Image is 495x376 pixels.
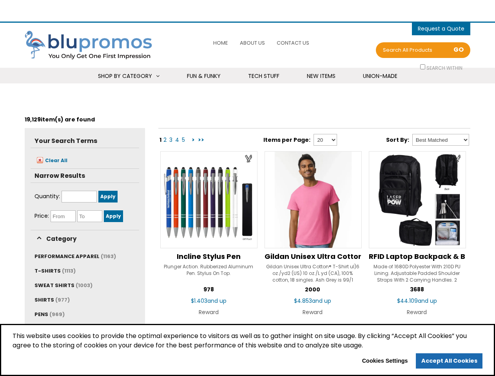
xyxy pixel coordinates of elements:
div: Reward [369,307,465,318]
a: SWEAT SHIRTS (1003) [34,282,92,289]
a: 4 [174,136,180,144]
a: Tech Stuff [238,68,289,85]
span: Incline Stylus Pen [177,251,241,261]
a: PENS (969) [34,311,65,318]
span: Clear All [45,157,67,164]
span: (1003) [76,282,92,289]
input: From [51,210,76,222]
a: New Items [297,68,345,85]
span: T-SHIRTS [34,267,61,275]
span: This website uses cookies to provide the optimal experience to visitors as well as to gather insi... [13,331,482,353]
a: T-SHIRTS (1113) [34,267,76,275]
img: RFID Laptop Backpack & Briefcase [369,151,466,248]
span: (1163) [101,253,116,260]
span: New Items [307,72,335,80]
span: Union-Made [363,72,397,80]
a: >> [197,136,205,144]
a: Gildan Unisex Ultra Cotton® T-Shirt [265,252,361,261]
div: Gildan Unisex Ultra Cotton® T-Shirt ul)6 oz./yd2 (US) 10 oz./L yd (CA), 100% cotton, 18 singles. ... [265,263,361,283]
a: allow cookies [416,353,482,369]
span: SWEAT SHIRTS [34,282,74,289]
span: and up [418,297,437,305]
input: To [77,210,102,222]
span: PENS [34,311,48,318]
span: 1 [160,136,161,144]
div: Plunger Action. Rubberized Aluminum Pen. Stylus On Top. [160,263,257,283]
a: RFID Laptop Backpack & Briefcase [369,252,465,261]
span: (1113) [62,267,76,275]
a: 3 [169,136,173,144]
span: 19,129 [25,116,41,123]
span: 978 [203,286,214,293]
div: item(s) are found [25,111,470,128]
span: Tech Stuff [248,72,279,80]
span: 2000 [305,286,320,293]
span: and up [207,297,227,305]
a: Incline Stylus Pen [160,252,257,261]
label: Sort By: [386,136,411,144]
a: Shop By Category [88,68,169,85]
span: Fun & Funky [187,72,221,80]
label: Items per Page: [263,136,312,144]
span: About Us [240,39,265,47]
a: Create Virtual Sample [451,153,463,164]
button: items - Cart [418,23,464,34]
span: (977) [55,296,70,304]
a: 2 [163,136,167,144]
a: Clear All [34,156,67,164]
span: and up [312,297,331,305]
span: $1.403 [191,297,227,305]
a: Create Virtual Sample [243,153,255,164]
span: Home [213,39,228,47]
a: About Us [238,34,267,51]
a: Fun & Funky [177,68,230,85]
a: Category [34,234,78,243]
input: Apply [98,191,118,202]
input: Apply [104,210,123,222]
div: Reward [265,307,361,318]
img: Incline Stylus Pen [160,151,257,248]
a: > [191,136,196,144]
div: Made of 1680D Polyester With 210D PU Lining. Adjustable Padded Shoulder Straps With 2 Carrying Ha... [369,263,465,283]
button: Cookies Settings [357,355,413,367]
span: $4.853 [294,297,331,305]
span: Category [45,234,78,244]
a: Home [211,34,230,51]
a: PERFORMANCE APPAREL (1163) [34,253,116,260]
span: (969) [49,311,65,318]
a: SHIRTS (977) [34,296,70,304]
span: items - Cart [418,25,464,34]
span: Quantity [34,192,60,200]
a: Contact Us [275,34,311,51]
a: Union-Made [353,68,407,85]
a: 5 [181,136,186,144]
h5: Narrow Results [31,169,139,183]
img: Gildan Unisex Ultra Cotton® T-Shirt [265,151,362,248]
span: $44.109 [397,297,437,305]
span: Gildan Unisex Ultra Cotton® T-Shirt [265,251,395,261]
img: Blupromos LLC's Logo [25,31,158,61]
span: 3688 [410,286,424,293]
span: Contact Us [277,39,309,47]
span: Shop By Category [98,72,152,80]
h5: Your Search Terms [31,134,139,148]
span: SHIRTS [34,296,54,304]
span: Price [34,212,49,220]
span: PERFORMANCE APPAREL [34,253,100,260]
div: Reward [160,307,257,318]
